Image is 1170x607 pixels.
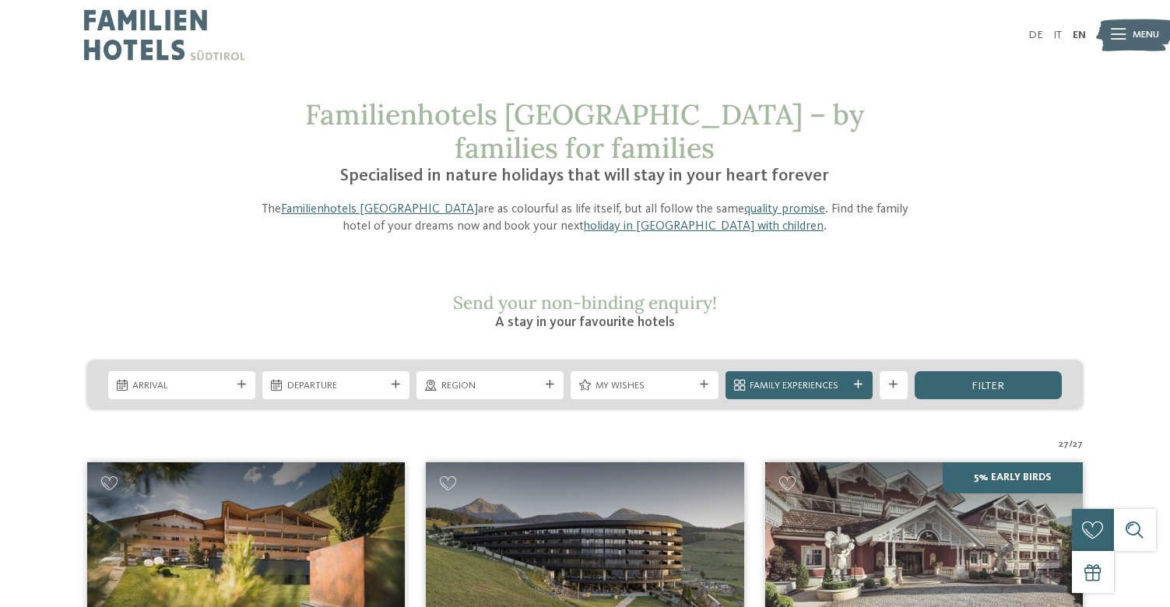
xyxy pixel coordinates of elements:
span: Arrival [132,379,230,393]
span: Send your non-binding enquiry! [453,291,717,314]
a: IT [1053,30,1062,40]
span: 27 [1059,437,1069,451]
a: holiday in [GEOGRAPHIC_DATA] with children [584,220,824,233]
span: My wishes [596,379,694,393]
span: / [1069,437,1073,451]
span: Region [441,379,539,393]
span: filter [971,381,1004,391]
span: Departure [287,379,385,393]
p: The are as colourful as life itself, but all follow the same . Find the family hotel of your drea... [252,201,919,236]
span: Family Experiences [750,379,848,393]
span: A stay in your favourite hotels [495,315,675,329]
a: EN [1073,30,1086,40]
span: Menu [1133,28,1159,42]
span: 27 [1073,437,1083,451]
a: quality promise [744,203,825,216]
span: Familienhotels [GEOGRAPHIC_DATA] – by families for families [305,96,864,166]
a: Familienhotels [GEOGRAPHIC_DATA] [281,203,478,216]
span: Specialised in nature holidays that will stay in your heart forever [340,167,829,184]
a: DE [1028,30,1043,40]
